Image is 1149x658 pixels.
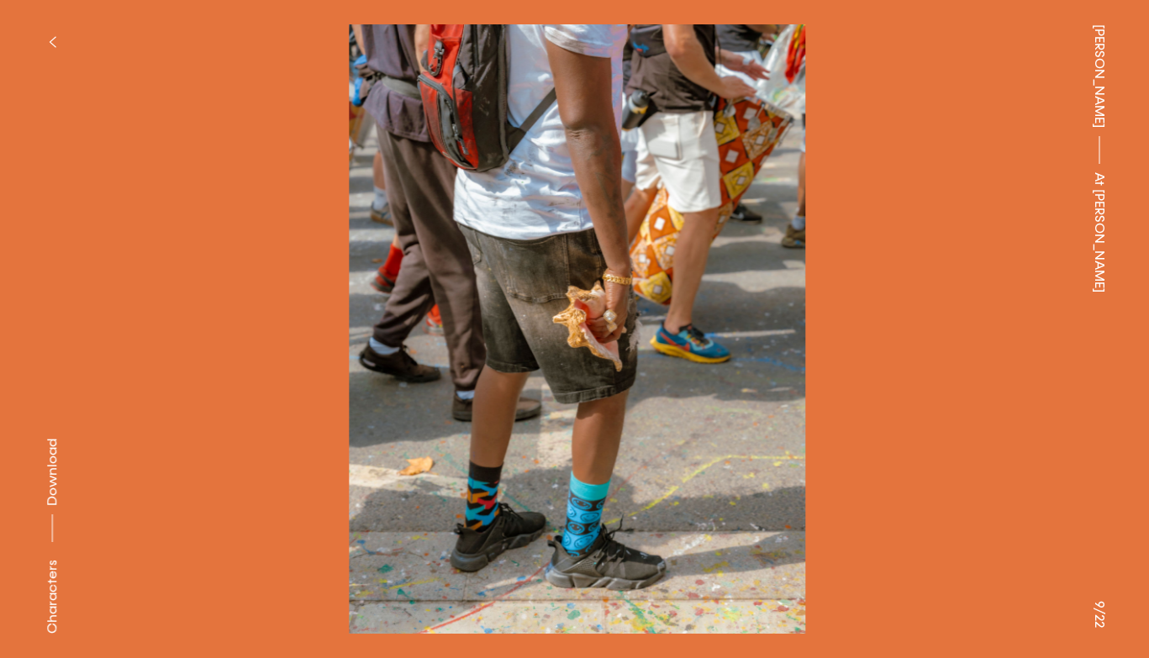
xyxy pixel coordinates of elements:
div: Characters [42,560,62,634]
a: [PERSON_NAME] [1089,24,1109,128]
button: Download asset [42,439,62,550]
span: Download [44,439,61,506]
span: At [PERSON_NAME] [1089,172,1109,292]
